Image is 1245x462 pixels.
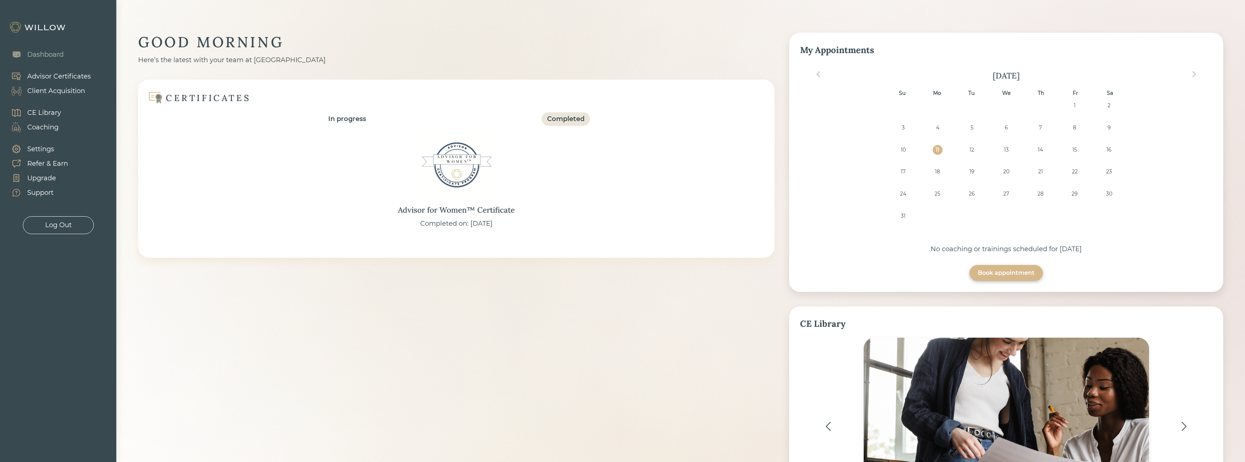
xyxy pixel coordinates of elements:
div: CE Library [800,317,1212,330]
a: Refer & Earn [4,156,68,171]
div: Choose Thursday, August 21st, 2025 [1036,167,1045,177]
div: We [1001,88,1011,98]
div: Choose Friday, August 15th, 2025 [1070,145,1080,155]
img: > [1181,422,1187,431]
div: Refer & Earn [27,159,68,169]
div: Choose Thursday, August 14th, 2025 [1036,145,1045,155]
div: Client Acquisition [27,86,85,96]
div: Fr [1071,88,1080,98]
div: Settings [27,144,54,154]
div: Choose Monday, August 18th, 2025 [933,167,943,177]
div: Choose Monday, August 25th, 2025 [933,189,943,199]
div: Here’s the latest with your team at [GEOGRAPHIC_DATA] [138,55,775,65]
img: Willow [9,21,67,33]
div: Choose Sunday, August 10th, 2025 [898,145,908,155]
div: Choose Wednesday, August 13th, 2025 [1001,145,1011,155]
div: Choose Monday, August 11th, 2025 [933,145,943,155]
div: Choose Saturday, August 30th, 2025 [1104,189,1114,199]
div: Log Out [45,220,72,230]
div: Choose Sunday, August 17th, 2025 [898,167,908,177]
div: Choose Monday, August 4th, 2025 [933,123,943,133]
div: Choose Tuesday, August 12th, 2025 [967,145,977,155]
div: Advisor for Women™ Certificate [398,204,515,216]
div: Choose Thursday, August 28th, 2025 [1036,189,1045,199]
a: Coaching [4,120,61,134]
div: Choose Tuesday, August 19th, 2025 [967,167,977,177]
div: Tu [967,88,976,98]
div: My Appointments [800,44,1212,57]
a: Client Acquisition [4,84,91,98]
div: Sa [1105,88,1115,98]
div: Book appointment [978,269,1035,277]
a: CE Library [4,105,61,120]
div: Coaching [27,122,59,132]
div: Choose Thursday, August 7th, 2025 [1036,123,1045,133]
a: Settings [4,142,68,156]
div: Choose Friday, August 1st, 2025 [1070,101,1080,111]
div: Choose Friday, August 29th, 2025 [1070,189,1080,199]
img: < [826,422,831,431]
div: Choose Friday, August 8th, 2025 [1070,123,1080,133]
div: Choose Tuesday, August 26th, 2025 [967,189,977,199]
div: Completed on: [DATE] [420,219,493,229]
div: Completed [547,114,585,124]
div: CE Library [27,108,61,118]
div: Choose Sunday, August 3rd, 2025 [898,123,908,133]
div: Choose Saturday, August 16th, 2025 [1104,145,1114,155]
img: Advisor for Women™ Certificate Badge [420,129,493,201]
div: Choose Sunday, August 24th, 2025 [898,189,908,199]
a: Upgrade [4,171,68,185]
div: Choose Saturday, August 9th, 2025 [1104,123,1114,133]
div: Choose Sunday, August 31st, 2025 [898,211,908,221]
div: month 2025-08 [802,101,1210,233]
div: Dashboard [27,50,64,60]
div: CERTIFICATES [166,92,251,104]
button: Previous Month [812,68,824,80]
div: Choose Saturday, August 23rd, 2025 [1104,167,1114,177]
div: Th [1036,88,1046,98]
div: Choose Saturday, August 2nd, 2025 [1104,101,1114,111]
div: Su [897,88,907,98]
div: Choose Wednesday, August 27th, 2025 [1001,189,1011,199]
div: Choose Wednesday, August 6th, 2025 [1001,123,1011,133]
button: Next Month [1188,68,1200,80]
div: [DATE] [800,71,1212,81]
div: Support [27,188,53,198]
div: Upgrade [27,173,56,183]
div: Mo [932,88,942,98]
a: Advisor Certificates [4,69,91,84]
a: Dashboard [4,47,64,62]
div: In progress [328,114,366,124]
div: Advisor Certificates [27,72,91,81]
div: Choose Wednesday, August 20th, 2025 [1001,167,1011,177]
div: Choose Friday, August 22nd, 2025 [1070,167,1080,177]
div: Choose Tuesday, August 5th, 2025 [967,123,977,133]
div: No coaching or trainings scheduled for [DATE] [800,244,1212,254]
div: GOOD MORNING [138,33,775,52]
